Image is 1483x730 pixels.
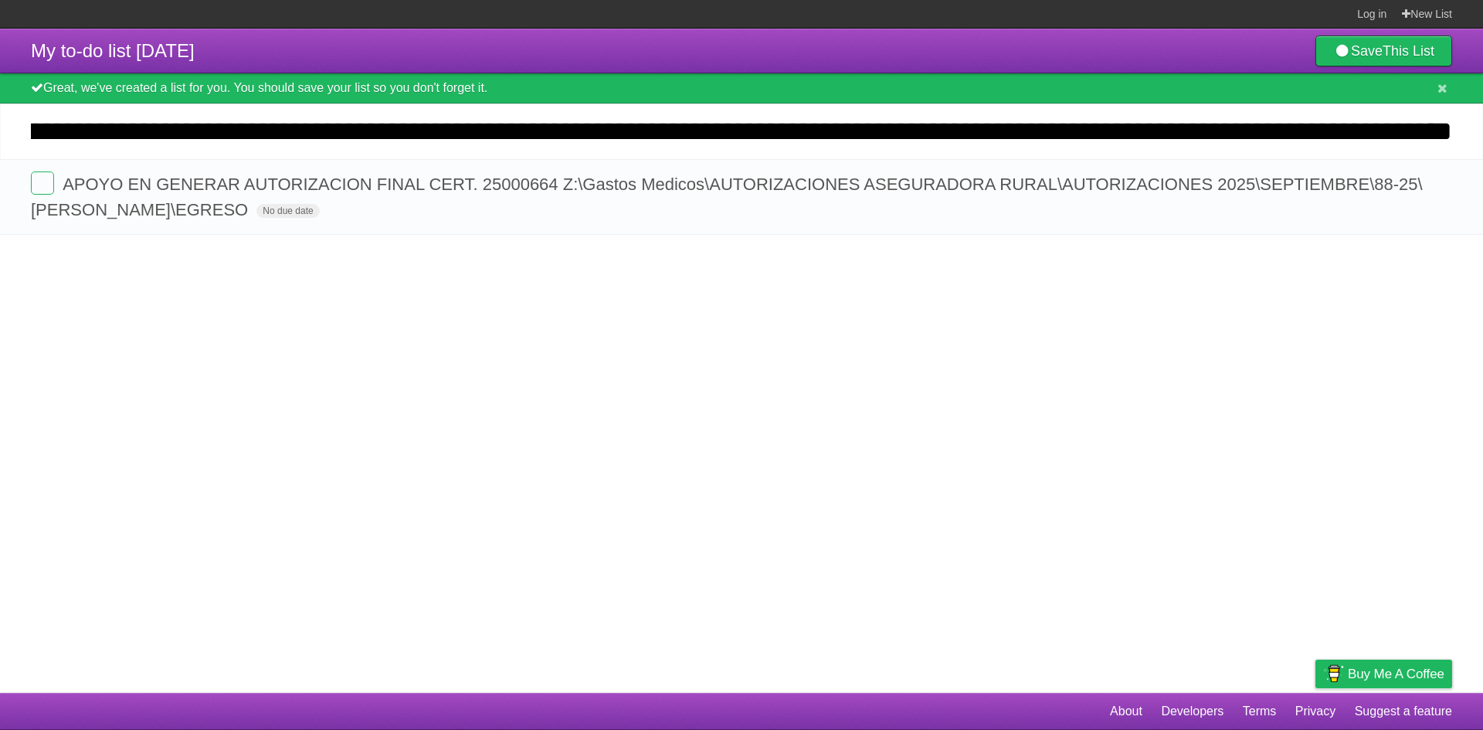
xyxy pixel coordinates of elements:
img: Buy me a coffee [1323,660,1344,687]
a: Buy me a coffee [1315,660,1452,688]
span: APOYO EN GENERAR AUTORIZACION FINAL CERT. 25000664 Z:\Gastos Medicos\AUTORIZACIONES ASEGURADORA R... [31,175,1423,219]
span: No due date [256,204,319,218]
a: Developers [1161,697,1223,726]
a: Suggest a feature [1355,697,1452,726]
a: SaveThis List [1315,36,1452,66]
a: Privacy [1295,697,1335,726]
label: Done [31,171,54,195]
span: Buy me a coffee [1348,660,1444,688]
span: My to-do list [DATE] [31,40,195,61]
a: Terms [1243,697,1277,726]
b: This List [1383,43,1434,59]
a: About [1110,697,1142,726]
